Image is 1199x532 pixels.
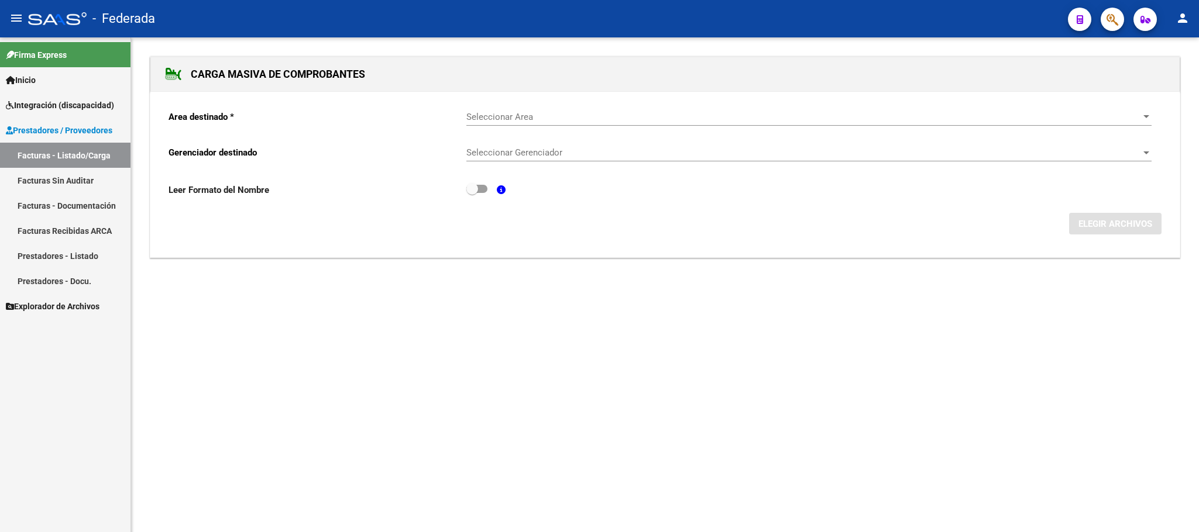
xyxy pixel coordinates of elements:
[466,147,1141,158] span: Seleccionar Gerenciador
[169,184,466,196] p: Leer Formato del Nombre
[169,110,466,123] p: Area destinado *
[6,99,114,112] span: Integración (discapacidad)
[169,146,466,159] p: Gerenciador destinado
[165,65,365,84] h1: CARGA MASIVA DE COMPROBANTES
[1159,492,1187,520] iframe: Intercom live chat
[1078,219,1152,229] span: ELEGIR ARCHIVOS
[6,300,99,313] span: Explorador de Archivos
[1069,213,1162,234] button: ELEGIR ARCHIVOS
[92,6,155,32] span: - Federada
[6,124,112,137] span: Prestadores / Proveedores
[466,112,1141,122] span: Seleccionar Area
[6,74,36,87] span: Inicio
[9,11,23,25] mat-icon: menu
[6,49,67,61] span: Firma Express
[1176,11,1190,25] mat-icon: person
